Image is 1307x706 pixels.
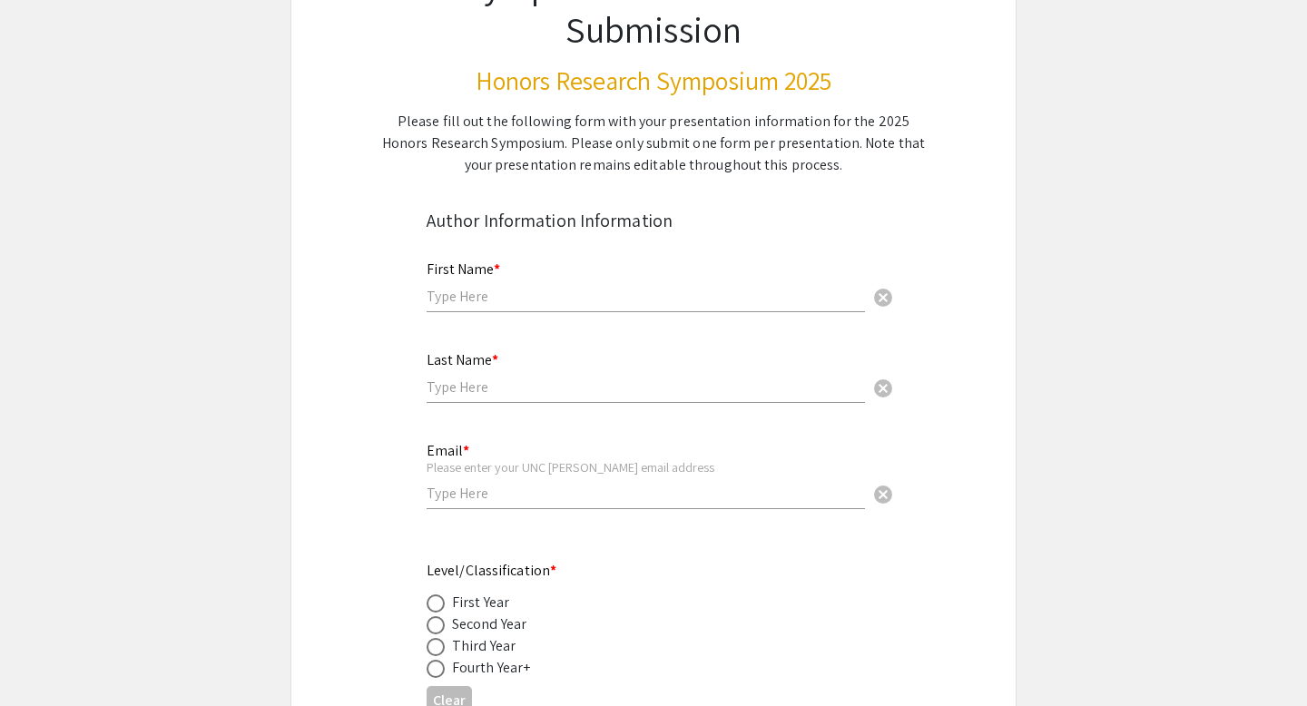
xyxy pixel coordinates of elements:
[427,378,865,397] input: Type Here
[865,278,901,314] button: Clear
[427,260,500,279] mat-label: First Name
[427,459,865,476] div: Please enter your UNC [PERSON_NAME] email address
[427,561,556,580] mat-label: Level/Classification
[452,613,526,635] div: Second Year
[452,635,516,657] div: Third Year
[379,111,928,176] div: Please fill out the following form with your presentation information for the 2025 Honors Researc...
[427,350,498,369] mat-label: Last Name
[14,624,77,692] iframe: Chat
[427,441,469,460] mat-label: Email
[865,368,901,405] button: Clear
[872,287,894,309] span: cancel
[872,484,894,505] span: cancel
[872,378,894,399] span: cancel
[427,207,880,234] div: Author Information Information
[427,287,865,306] input: Type Here
[865,475,901,511] button: Clear
[452,592,509,613] div: First Year
[379,65,928,96] h3: Honors Research Symposium 2025
[452,657,530,679] div: Fourth Year+
[427,484,865,503] input: Type Here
